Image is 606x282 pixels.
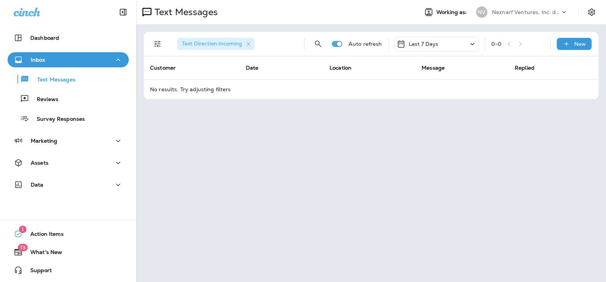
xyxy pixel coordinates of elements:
[31,160,48,166] p: Assets
[150,64,176,71] span: Customer
[30,35,59,41] p: Dashboard
[574,41,586,47] p: New
[8,245,129,260] button: 13What's New
[29,116,85,123] p: Survey Responses
[30,76,75,84] p: Text Messages
[422,64,445,71] span: Message
[23,267,52,276] span: Support
[436,9,469,16] span: Working as:
[29,96,58,103] p: Reviews
[330,64,351,71] span: Location
[8,155,129,170] button: Assets
[18,244,28,251] span: 13
[8,133,129,148] button: Marketing
[491,41,501,47] div: 0 - 0
[31,138,57,144] p: Marketing
[23,231,64,240] span: Action Items
[311,36,326,51] button: Search Messages
[182,40,242,47] span: Text Direction : Incoming
[150,36,165,51] button: Filters
[8,263,129,278] button: Support
[8,226,129,241] button: 1Action Items
[409,41,439,47] p: Last 7 Days
[112,5,134,20] button: Collapse Sidebar
[144,79,598,99] td: No results. Try adjusting filters
[8,177,129,192] button: Data
[348,41,382,47] p: Auto refresh
[8,91,129,107] button: Reviews
[492,9,560,15] p: Neznarf Ventures, Inc. dba The Pit Crew Automotive
[8,52,129,67] button: Inbox
[476,6,487,18] div: NV
[177,38,255,50] div: Text Direction:Incoming
[31,182,44,188] p: Data
[31,57,45,63] p: Inbox
[8,71,129,87] button: Text Messages
[23,249,62,258] span: What's New
[246,64,259,71] span: Date
[151,6,218,18] p: Text Messages
[8,30,129,45] button: Dashboard
[585,5,598,19] button: Settings
[8,111,129,126] button: Survey Responses
[515,64,534,71] span: Replied
[19,226,27,233] span: 1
